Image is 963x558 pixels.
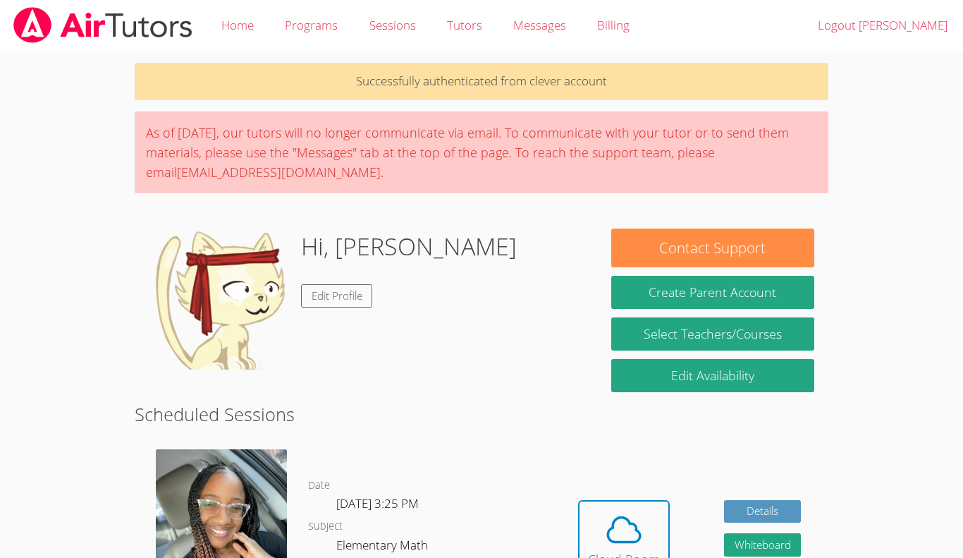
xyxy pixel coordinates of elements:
[724,533,802,557] button: Whiteboard
[308,518,343,535] dt: Subject
[336,495,419,511] span: [DATE] 3:25 PM
[301,284,373,308] a: Edit Profile
[611,276,814,309] button: Create Parent Account
[513,17,566,33] span: Messages
[308,477,330,495] dt: Date
[135,401,828,427] h2: Scheduled Sessions
[301,229,517,265] h1: Hi, [PERSON_NAME]
[724,500,802,523] a: Details
[135,63,828,100] p: Successfully authenticated from clever account
[12,7,194,43] img: airtutors_banner-c4298cdbf04f3fff15de1276eac7730deb9818008684d7c2e4769d2f7ddbe033.png
[611,359,814,392] a: Edit Availability
[135,111,828,193] div: As of [DATE], our tutors will no longer communicate via email. To communicate with your tutor or ...
[611,229,814,267] button: Contact Support
[149,229,290,370] img: default.png
[611,317,814,351] a: Select Teachers/Courses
